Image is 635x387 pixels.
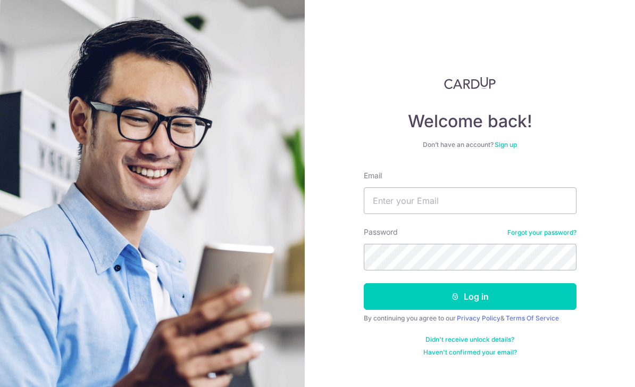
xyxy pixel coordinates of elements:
a: Sign up [495,141,517,149]
a: Terms Of Service [506,314,559,322]
label: Password [364,227,398,237]
a: Forgot your password? [507,228,576,237]
h4: Welcome back! [364,111,576,132]
button: Log in [364,283,576,310]
img: CardUp Logo [444,77,496,89]
a: Privacy Policy [457,314,500,322]
div: By continuing you agree to our & [364,314,576,323]
div: Don’t have an account? [364,141,576,149]
a: Haven't confirmed your email? [423,348,517,357]
a: Didn't receive unlock details? [425,335,514,344]
label: Email [364,170,382,181]
input: Enter your Email [364,187,576,214]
